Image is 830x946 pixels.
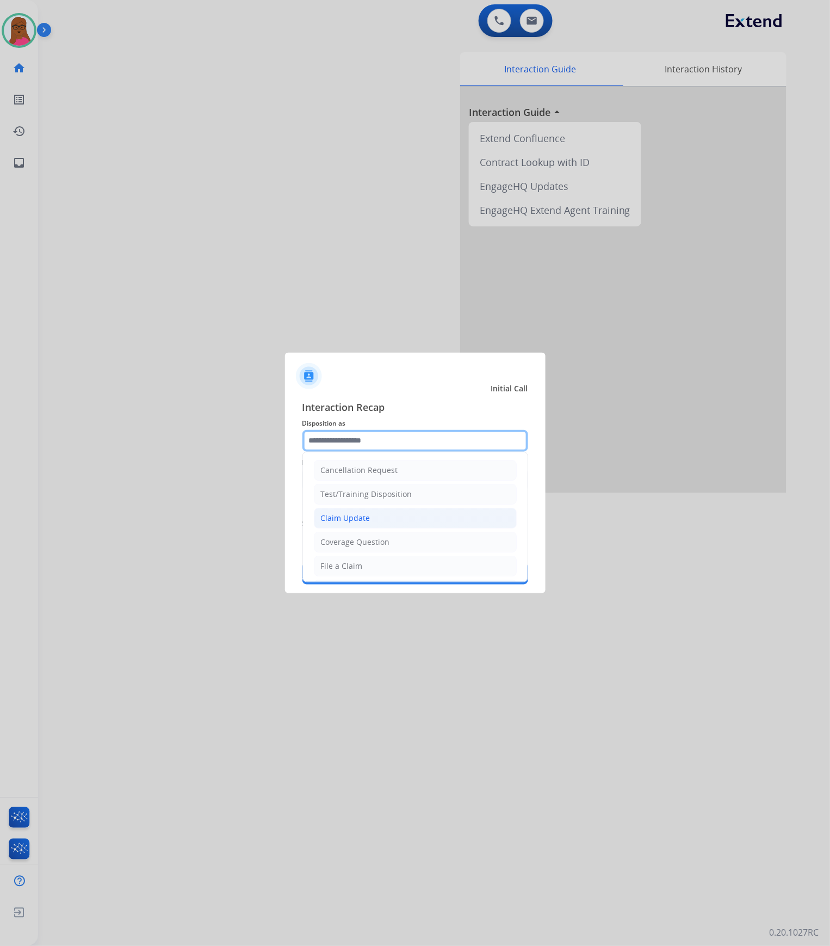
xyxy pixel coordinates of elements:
[321,489,412,500] div: Test/Training Disposition
[321,465,398,476] div: Cancellation Request
[321,561,363,572] div: File a Claim
[321,513,370,524] div: Claim Update
[302,417,528,430] span: Disposition as
[321,537,390,548] div: Coverage Question
[770,926,819,939] p: 0.20.1027RC
[491,383,528,394] span: Initial Call
[302,400,528,417] span: Interaction Recap
[296,363,322,389] img: contactIcon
